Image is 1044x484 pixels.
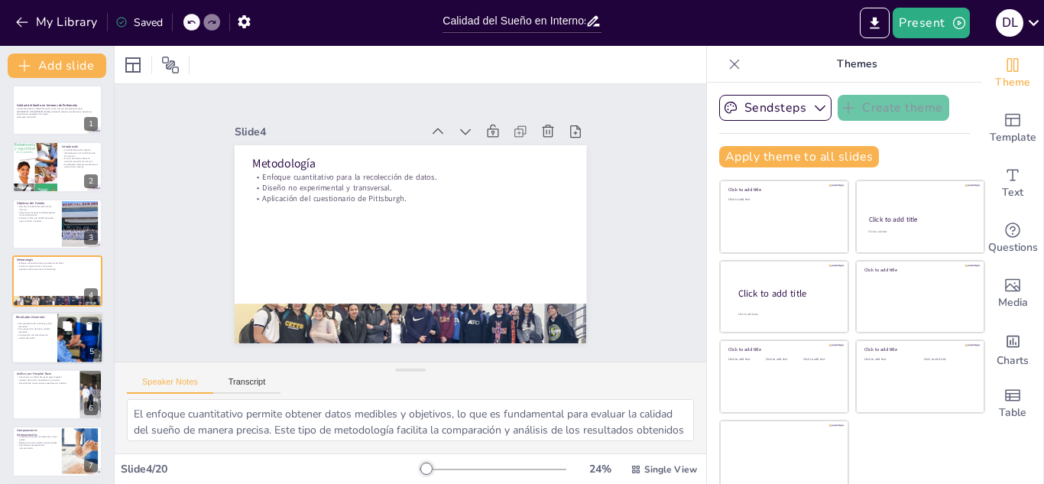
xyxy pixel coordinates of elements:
button: D L [996,8,1023,38]
button: Create theme [838,95,949,121]
p: Generated with [URL] [17,116,98,119]
p: Caracterizar los datos sociodemográficos de los participantes. [17,211,57,216]
p: Themes [747,46,967,83]
div: 1 [12,85,102,135]
div: Click to add title [728,187,838,193]
div: Click to add text [864,358,913,362]
p: Analizar el índice de calidad del sueño según cohorte y hospital. [17,216,57,222]
p: Análisis por Hospital Base [17,372,76,376]
div: Click to add text [924,358,972,362]
p: Resultados Generales [16,314,53,319]
button: Delete Slide [80,317,99,335]
div: 2 [12,141,102,192]
div: Click to add text [766,358,800,362]
div: Slide 4 / 20 [121,462,420,476]
span: Position [161,56,180,74]
button: Sendsteps [719,95,832,121]
div: 24 % [582,462,618,476]
p: Se identifican factores que afectan el sueño de los internos. [62,162,98,167]
p: La calidad del sueño impacta directamente en el rendimiento de los internos. [62,148,98,157]
div: Click to add text [803,358,838,362]
div: 7 [84,459,98,473]
div: Click to add title [864,267,974,273]
div: 4 [84,288,98,302]
div: Click to add text [728,358,763,362]
button: Speaker Notes [127,377,213,394]
input: Insert title [443,10,585,32]
div: D L [996,9,1023,37]
p: Aplicación del cuestionario de Pittsburgh. [17,268,98,271]
p: Describir la calidad del sueño de los internos. [17,205,57,210]
p: Poca proporción de buena calidad del sueño. [16,327,53,333]
p: Objetivos del Estudio [17,201,57,206]
div: Click to add title [728,346,838,352]
div: Slide 4 [235,125,421,139]
div: 3 [12,199,102,249]
div: Add images, graphics, shapes or video [982,266,1043,321]
span: Table [999,404,1026,421]
p: Metodología [17,258,98,262]
div: 4 [12,255,102,306]
div: 6 [84,401,98,415]
span: Template [990,129,1036,146]
textarea: El enfoque cuantitativo permite obtener datos medibles y objetivos, lo que es fundamental para ev... [127,399,694,441]
span: Text [1002,184,1023,201]
div: Add ready made slides [982,101,1043,156]
p: Necesidad de intervenciones específicas por hospital. [17,382,76,385]
p: Enfoque cuantitativo para la recolección de datos. [17,262,98,265]
p: Aplicación del cuestionario de Pittsburgh. [252,193,569,204]
div: Click to add title [864,346,974,352]
div: Click to add text [868,230,970,234]
div: 5 [85,345,99,359]
button: My Library [11,10,104,34]
div: Saved [115,15,163,30]
div: Get real-time input from your audience [982,211,1043,266]
div: 6 [12,369,102,420]
div: Click to add title [869,215,971,224]
strong: Calidad del Sueño en Internos de Enfermería [17,103,77,107]
div: 7 [12,426,102,476]
p: Comparaciones Internacionales [17,429,57,437]
div: 1 [84,117,98,131]
p: Impacto del entorno hospitalario en el sueño. [17,378,76,382]
button: Add slide [8,54,106,78]
p: Problemas de sueño en enfermería a nivel global. [17,436,57,441]
div: Click to add text [728,198,838,202]
p: Relevancia de los estudios internacionales. [17,441,57,444]
div: Change the overall theme [982,46,1043,101]
button: Export to PowerPoint [860,8,890,38]
div: 3 [84,231,98,245]
p: Comparación con estándares de calidad del sueño. [16,333,53,339]
p: Diferencias en calidad del sueño según hospital. [17,376,76,379]
div: Click to add body [738,312,835,316]
span: Single View [644,463,697,476]
div: Add text boxes [982,156,1043,211]
div: 5 [11,312,103,364]
p: Diseño no experimental y transversal. [252,182,569,193]
p: Introducción [62,145,98,149]
p: Metodología [252,155,569,171]
p: Enfoque cuantitativo para la recolección de datos. [252,171,569,182]
div: Click to add title [738,287,836,300]
span: Media [998,294,1028,311]
p: Alta prevalencia de trastornos graves del sueño. [16,322,53,327]
button: Present [893,8,969,38]
p: Un estudio sobre la calidad del sueño en los internos de enfermería de la [GEOGRAPHIC_DATA][PERSO... [17,108,98,116]
span: Theme [995,74,1030,91]
div: Layout [121,53,145,77]
div: Add charts and graphs [982,321,1043,376]
span: Charts [997,352,1029,369]
div: 2 [84,174,98,188]
button: Apply theme to all slides [719,146,879,167]
button: Transcript [213,377,281,394]
p: En este estudio se analiza la situación actual de los internos. [62,157,98,162]
p: Diseño no experimental y transversal. [17,265,98,268]
button: Duplicate Slide [58,317,76,335]
div: Add a table [982,376,1043,431]
span: Questions [988,239,1038,256]
p: Aprendizajes de experiencias internacionales. [17,444,57,450]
